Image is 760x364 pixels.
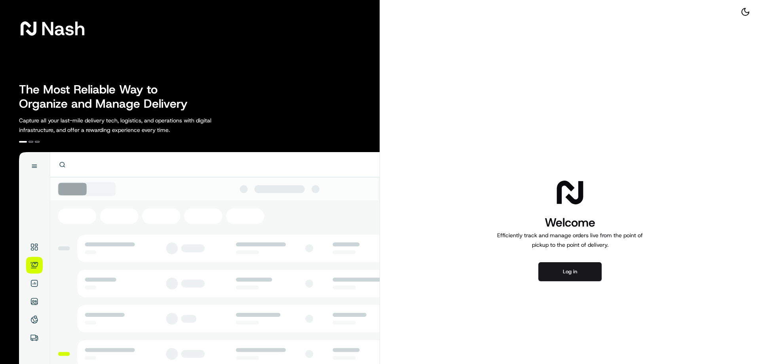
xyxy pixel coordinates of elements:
h1: Welcome [494,215,646,231]
p: Efficiently track and manage orders live from the point of pickup to the point of delivery. [494,231,646,250]
h2: The Most Reliable Way to Organize and Manage Delivery [19,82,196,111]
button: Log in [538,262,602,281]
p: Capture all your last-mile delivery tech, logistics, and operations with digital infrastructure, ... [19,116,247,135]
span: Nash [41,21,85,36]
